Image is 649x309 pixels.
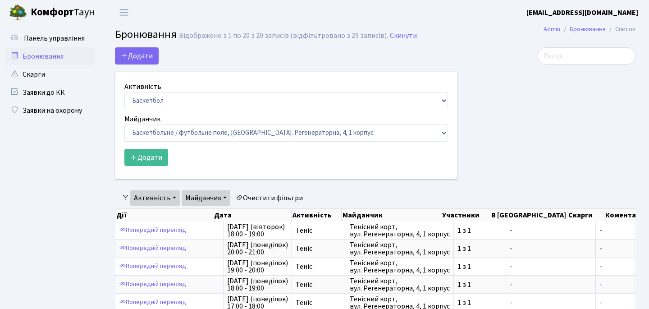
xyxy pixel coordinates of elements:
li: Список [606,24,635,34]
div: Відображено з 1 по 20 з 20 записів (відфільтровано з 29 записів). [179,32,388,40]
a: Попередній перегляд [117,241,188,255]
span: Теніс [296,227,342,234]
span: - [510,227,592,234]
a: Панель управління [5,29,95,47]
span: Тенісний корт, вул. Регенераторна, 4, 1 корпус [350,241,450,256]
button: Додати [115,47,159,65]
span: [DATE] (понеділок) 18:00 - 19:00 [227,277,288,292]
a: Очистити фільтри [232,190,306,206]
span: - [510,245,592,252]
span: 1 з 1 [457,263,502,270]
a: [EMAIL_ADDRESS][DOMAIN_NAME] [526,7,638,18]
span: Тенісний корт, вул. Регенераторна, 4, 1 корпус [350,277,450,292]
th: Скарги [567,209,604,221]
b: [EMAIL_ADDRESS][DOMAIN_NAME] [526,8,638,18]
a: Admin [544,24,560,34]
span: 1 з 1 [457,245,502,252]
span: 1 з 1 [457,281,502,288]
span: - [510,263,592,270]
a: Попередній перегляд [117,277,188,291]
label: Активність [124,81,161,92]
span: - [510,299,592,306]
button: Переключити навігацію [113,5,135,20]
a: Скарги [5,65,95,83]
a: Бронювання [5,47,95,65]
span: - [599,263,631,270]
th: В [GEOGRAPHIC_DATA] [490,209,567,221]
th: Дата [213,209,292,221]
span: Тенісний корт, вул. Регенераторна, 4, 1 корпус [350,223,450,238]
th: Активність [292,209,342,221]
span: 1 з 1 [457,299,502,306]
b: Комфорт [31,5,74,19]
span: Теніс [296,263,342,270]
nav: breadcrumb [530,20,649,39]
img: logo.png [9,4,27,22]
a: Майданчик [182,190,230,206]
span: Теніс [296,299,342,306]
a: Попередній перегляд [117,259,188,273]
a: Попередній перегляд [117,223,188,237]
input: Пошук... [538,47,635,65]
span: - [599,281,631,288]
span: [DATE] (вівторок) 18:00 - 19:00 [227,223,288,238]
a: Скинути [390,32,417,40]
span: - [599,299,631,306]
span: Таун [31,5,95,20]
th: Участники [441,209,490,221]
span: Панель управління [24,33,85,43]
span: Бронювання [115,27,177,42]
a: Бронювання [570,24,606,34]
span: Теніс [296,281,342,288]
span: 1 з 1 [457,227,502,234]
span: - [599,227,631,234]
span: - [599,245,631,252]
th: Дії [115,209,213,221]
th: Майданчик [342,209,441,221]
span: - [510,281,592,288]
label: Майданчик [124,114,160,125]
span: Теніс [296,245,342,252]
span: Тенісний корт, вул. Регенераторна, 4, 1 корпус [350,259,450,274]
a: Заявки до КК [5,83,95,101]
a: Активність [130,190,180,206]
span: [DATE] (понеділок) 20:00 - 21:00 [227,241,288,256]
button: Додати [124,149,168,166]
span: [DATE] (понеділок) 19:00 - 20:00 [227,259,288,274]
a: Заявки на охорону [5,101,95,120]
